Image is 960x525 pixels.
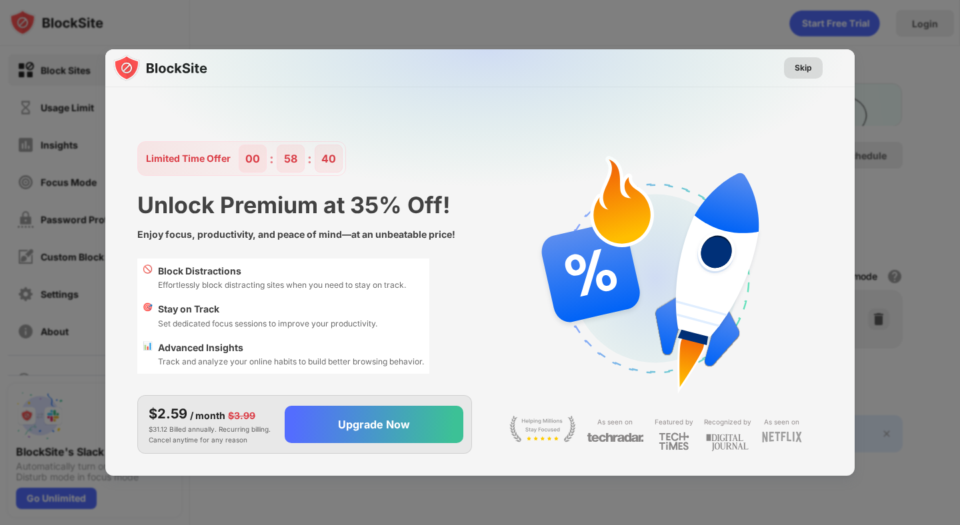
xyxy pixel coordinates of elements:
[149,404,274,445] div: $31.12 Billed annually. Recurring billing. Cancel anytime for any reason
[597,416,633,428] div: As seen on
[764,416,799,428] div: As seen on
[704,416,751,428] div: Recognized by
[143,340,153,368] div: 📊
[509,416,576,442] img: light-stay-focus.svg
[158,340,424,355] div: Advanced Insights
[587,432,644,443] img: light-techradar.svg
[228,408,255,423] div: $3.99
[158,355,424,368] div: Track and analyze your online habits to build better browsing behavior.
[158,317,377,330] div: Set dedicated focus sessions to improve your productivity.
[706,432,749,454] img: light-digital-journal.svg
[149,404,187,424] div: $2.59
[143,302,153,330] div: 🎯
[338,418,410,431] div: Upgrade Now
[190,408,225,423] div: / month
[762,432,802,442] img: light-netflix.svg
[113,49,863,313] img: gradient.svg
[795,61,812,75] div: Skip
[659,432,689,450] img: light-techtimes.svg
[655,416,693,428] div: Featured by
